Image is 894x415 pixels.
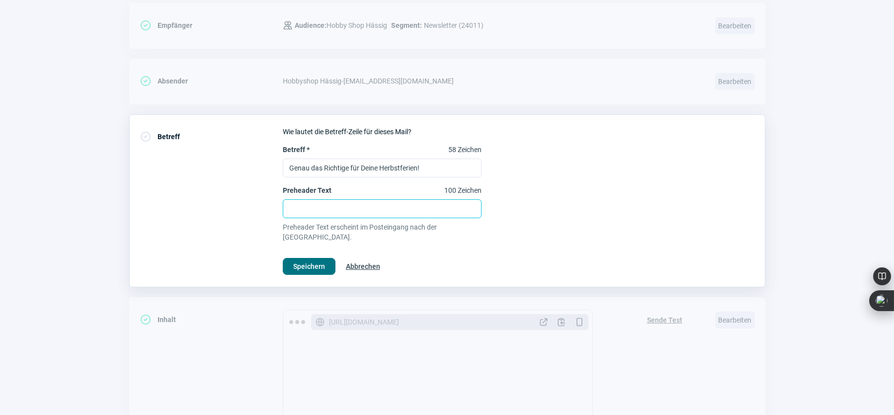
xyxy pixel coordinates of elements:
span: 58 Zeichen [448,145,482,155]
button: Abbrechen [335,258,391,275]
button: Sende Test [637,310,693,329]
div: Hobbyshop Hässig - [EMAIL_ADDRESS][DOMAIN_NAME] [283,71,703,91]
input: Preheader Text100 Zeichen [283,199,482,218]
span: [URL][DOMAIN_NAME] [329,317,399,327]
span: Hobby Shop Hässig [295,19,387,31]
div: Newsletter (24011) [283,15,484,35]
input: Betreff *58 Zeichen [283,159,482,177]
div: Inhalt [140,310,283,330]
span: Audience: [295,21,326,29]
span: Betreff * [283,145,310,155]
span: Bearbeiten [715,17,755,34]
span: Abbrechen [346,258,380,274]
span: Segment: [391,19,422,31]
span: Preheader Text [283,185,331,195]
div: Wie lautet die Betreff-Zeile für dieses Mail? [283,127,755,137]
span: Bearbeiten [715,73,755,90]
button: Speichern [283,258,335,275]
span: Speichern [293,258,325,274]
span: Preheader Text erscheint im Posteingang nach der [GEOGRAPHIC_DATA]. [283,222,482,242]
span: Sende Test [647,312,682,328]
span: Bearbeiten [715,312,755,329]
div: Absender [140,71,283,91]
div: Empfänger [140,15,283,35]
span: 100 Zeichen [444,185,482,195]
div: Betreff [140,127,283,147]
